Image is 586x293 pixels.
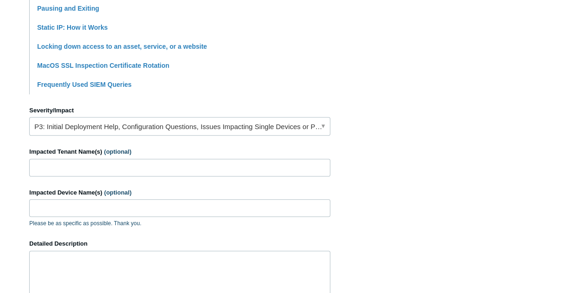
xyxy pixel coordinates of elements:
[37,62,169,69] a: MacOS SSL Inspection Certificate Rotation
[37,43,207,50] a: Locking down access to an asset, service, or a website
[104,189,132,196] span: (optional)
[29,147,330,156] label: Impacted Tenant Name(s)
[29,219,330,228] p: Please be as specific as possible. Thank you.
[37,24,107,31] a: Static IP: How it Works
[29,117,330,136] a: P3: Initial Deployment Help, Configuration Questions, Issues Impacting Single Devices or Past Out...
[29,188,330,197] label: Impacted Device Name(s)
[37,5,99,12] a: Pausing and Exiting
[29,106,330,115] label: Severity/Impact
[37,81,132,88] a: Frequently Used SIEM Queries
[104,148,132,155] span: (optional)
[29,239,330,248] label: Detailed Description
